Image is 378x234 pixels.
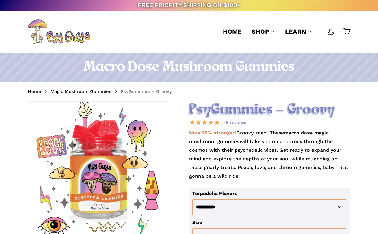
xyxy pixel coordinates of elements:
span: Learn [285,28,306,35]
a: Learn [285,27,312,36]
strong: macro dose magic mushroom gummies [189,130,329,144]
strong: Now 25% stronger! [189,130,236,136]
p: Groovy, man! These will take you on a journey through the cosmos with their psychedelic vibes. Ge... [189,129,350,188]
label: Size [192,219,202,225]
a: Cart [343,28,350,35]
img: PsyGuys [28,19,90,44]
nav: Main Menu [218,11,350,53]
label: Terpadelic Flavors [192,190,237,196]
span: PsyGummies – Groovy [121,89,172,94]
span: Home [223,28,242,35]
h1: Macro Dose Mushroom Gummies [28,59,350,76]
span: Shop [252,28,269,35]
a: Magic Mushroom Gummies [50,88,111,95]
h2: PsyGummies – Groovy [189,101,350,118]
a: Home [223,27,242,36]
a: Home [28,88,41,95]
a: Shop [252,27,275,36]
